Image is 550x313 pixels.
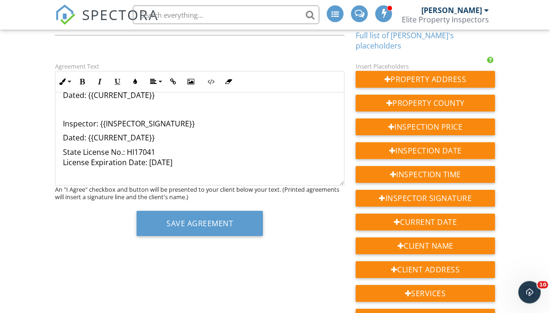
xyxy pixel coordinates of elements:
[356,63,409,71] label: Insert Placeholders
[421,6,482,15] div: [PERSON_NAME]
[356,285,495,302] div: Services
[55,5,76,25] img: The Best Home Inspection Software - Spectora
[164,73,182,91] button: Insert Link (⌘K)
[137,211,263,236] button: Save Agreement
[73,73,91,91] button: Bold (⌘B)
[63,119,337,129] p: Inspector: {{INSPECTOR_SIGNATURE}}
[109,73,126,91] button: Underline (⌘U)
[356,31,454,51] a: Full list of [PERSON_NAME]'s placeholders
[63,133,337,143] p: Dated: {{CURRENT_DATE}}
[55,73,73,91] button: Inline Style
[133,6,319,24] input: Search everything...
[63,147,337,179] p: State License No.: HI17041 License Expiration Date: [DATE]
[126,73,144,91] button: Colors
[356,262,495,278] div: Client Address
[356,95,495,112] div: Property County
[356,119,495,136] div: Inspection Price
[537,281,548,289] span: 10
[63,90,337,101] p: Dated: {{CURRENT_DATE}}
[356,71,495,88] div: Property Address
[402,15,489,24] div: Elite Property Inspectors
[55,13,158,32] a: SPECTORA
[518,281,541,304] iframe: Intercom live chat
[356,167,495,183] div: Inspection Time
[82,5,158,24] span: SPECTORA
[55,63,99,71] label: Agreement Text
[356,190,495,207] div: Inspector Signature
[55,186,344,201] div: An "I Agree" checkbox and button will be presented to your client below your text. (Printed agree...
[356,238,495,255] div: Client Name
[182,73,199,91] button: Insert Image (⌘P)
[146,73,164,91] button: Align
[91,73,109,91] button: Italic (⌘I)
[356,143,495,160] div: Inspection Date
[356,214,495,231] div: Current Date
